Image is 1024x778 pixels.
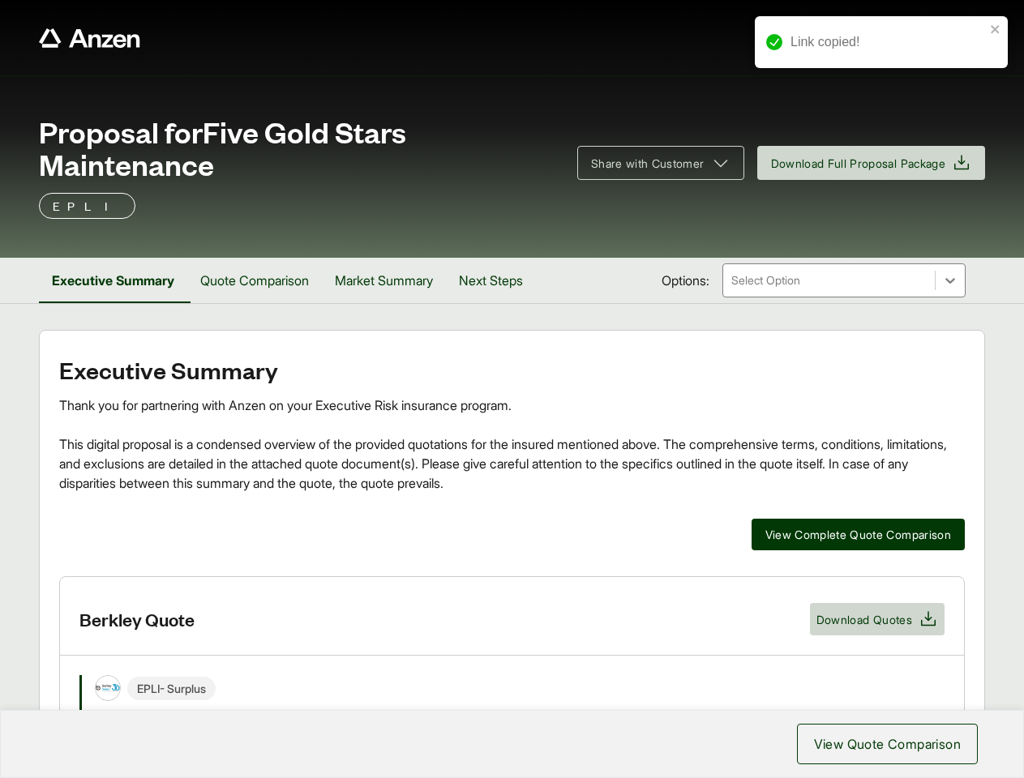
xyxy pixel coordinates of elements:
[322,258,446,303] button: Market Summary
[96,676,120,700] img: Berkley Select
[797,724,978,764] button: View Quote Comparison
[79,607,195,631] h3: Berkley Quote
[59,357,965,383] h2: Executive Summary
[39,115,558,180] span: Proposal for Five Gold Stars Maintenance
[765,526,952,543] span: View Complete Quote Comparison
[446,258,536,303] button: Next Steps
[810,603,945,635] button: Download Quotes
[591,155,705,172] span: Share with Customer
[816,611,912,628] span: Download Quotes
[757,146,986,180] button: Download Full Proposal Package
[39,28,140,48] a: Anzen website
[662,271,709,290] span: Options:
[39,258,187,303] button: Executive Summary
[790,32,985,52] div: Link copied!
[771,155,946,172] span: Download Full Proposal Package
[127,677,216,700] span: EPLI - Surplus
[59,395,965,493] div: Thank you for partnering with Anzen on your Executive Risk insurance program. This digital propos...
[990,23,1001,36] button: close
[752,519,966,550] button: View Complete Quote Comparison
[187,258,322,303] button: Quote Comparison
[814,734,961,754] span: View Quote Comparison
[53,196,122,216] p: EPLI
[577,146,744,180] button: Share with Customer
